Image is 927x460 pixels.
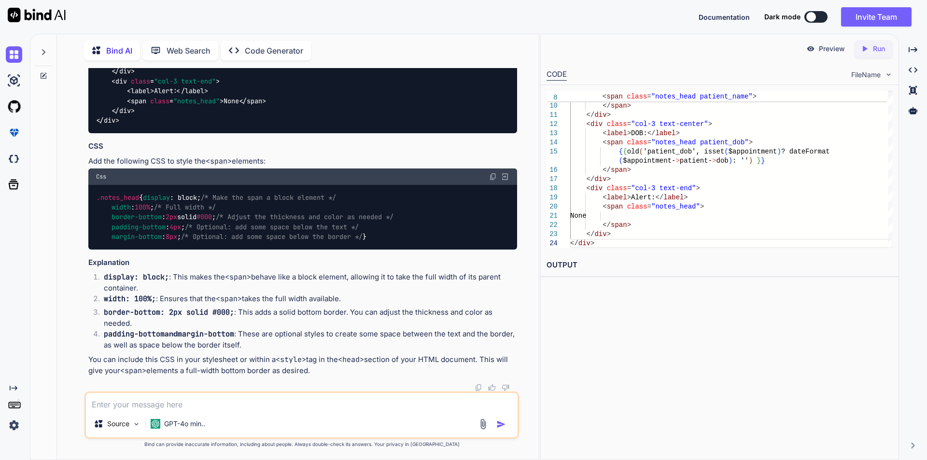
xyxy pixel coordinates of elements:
img: githubLight [6,98,22,115]
p: Run [873,44,885,54]
div: 11 [547,111,558,120]
code: <span> [120,366,146,376]
span: border-bottom [112,213,162,222]
span: label [606,129,627,137]
li: : This adds a solid bottom border. You can adjust the thickness and color as needed. [96,307,517,329]
img: Pick Models [132,420,140,428]
div: 24 [547,239,558,248]
span: "col-3 text-end" [154,77,216,85]
p: Bind AI [106,45,132,56]
span: </ > [112,67,135,76]
span: > [627,102,631,110]
span: "notes_head" [173,97,220,105]
span: patient- [680,157,712,165]
code: { : block; : ; : solid ; : ; : ; } [96,193,393,242]
div: 15 [547,147,558,156]
span: { [623,148,627,155]
span: </ [603,166,611,174]
span: Alert: [631,194,655,201]
span: > [606,111,610,119]
span: = [647,93,651,100]
img: like [488,384,496,391]
span: /* Make the span a block element */ [201,193,336,202]
span: class [627,139,647,146]
img: ai-studio [6,72,22,89]
span: </ > [96,116,119,125]
span: span [606,93,623,100]
span: class [627,203,647,210]
span: class [627,93,647,100]
img: copy [475,384,482,391]
span: div [594,111,606,119]
span: 8px [166,233,177,241]
span: old [627,148,639,155]
span: label [131,86,150,95]
code: <span> [216,294,242,304]
span: "notes_head patient_name" [651,93,753,100]
span: FileName [851,70,881,80]
span: span [131,97,146,105]
div: CODE [547,69,567,81]
span: label [185,86,204,95]
img: dislike [502,384,509,391]
span: </ [603,221,611,229]
span: label [655,129,675,137]
span: < = > [127,97,224,105]
span: ) [777,148,781,155]
span: class [131,77,150,85]
span: label [606,194,627,201]
img: icon [496,419,506,429]
p: You can include this CSS in your stylesheet or within a tag in the section of your HTML document.... [88,354,517,376]
img: copy [489,173,497,181]
span: 100% [135,203,150,211]
span: span [247,97,262,105]
code: display: block; [104,272,169,282]
span: < [586,120,590,128]
button: Documentation [699,12,750,22]
span: div [594,175,606,183]
span: = [627,184,631,192]
h2: OUTPUT [541,254,899,277]
div: 13 [547,129,558,138]
strong: and [104,329,234,338]
span: } [757,157,760,165]
span: $appointment [728,148,777,155]
span: /* Optional: add some space below the text */ [185,223,359,231]
span: { [618,148,622,155]
span: padding-bottom [112,223,166,231]
span: > [675,129,679,137]
span: > [696,184,700,192]
p: Code Generator [245,45,303,56]
img: premium [6,125,22,141]
span: div [594,230,606,238]
span: < [603,93,606,100]
span: </ [570,239,578,247]
span: Dark mode [764,12,801,22]
span: = [647,203,651,210]
span: > [606,230,610,238]
span: ? dateFormat [781,148,830,155]
span: ) [728,157,732,165]
span: .notes_head [97,193,139,202]
div: 17 [547,175,558,184]
span: > [684,194,688,201]
span: </ [647,129,655,137]
span: </ [586,175,594,183]
img: chat [6,46,22,63]
code: margin-bottom [178,329,234,339]
span: < = > [112,77,220,85]
h3: Explanation [88,257,517,268]
span: "notes_head" [651,203,700,210]
p: Bind can provide inaccurate information, including about people. Always double-check its answers.... [84,441,519,448]
span: > [700,203,704,210]
span: < [586,184,590,192]
span: ) [748,157,752,165]
span: </ [603,102,611,110]
span: < [603,129,606,137]
span: /* Optional: add some space below the border */ [181,233,363,241]
div: 10 [547,101,558,111]
div: 20 [547,202,558,211]
span: > [627,221,631,229]
img: darkCloudIdeIcon [6,151,22,167]
span: : '' [732,157,749,165]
